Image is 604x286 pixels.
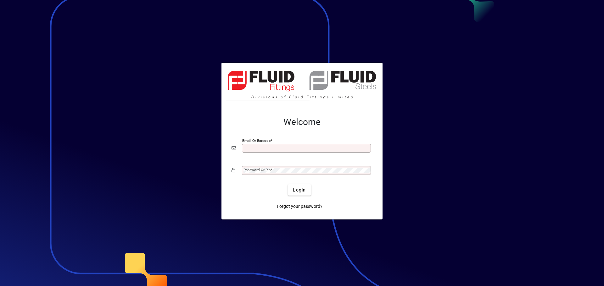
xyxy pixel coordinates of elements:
span: Forgot your password? [277,203,322,210]
h2: Welcome [232,117,372,127]
button: Login [288,184,311,196]
mat-label: Email or Barcode [242,138,271,143]
mat-label: Password or Pin [243,168,271,172]
a: Forgot your password? [274,201,325,212]
span: Login [293,187,306,193]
